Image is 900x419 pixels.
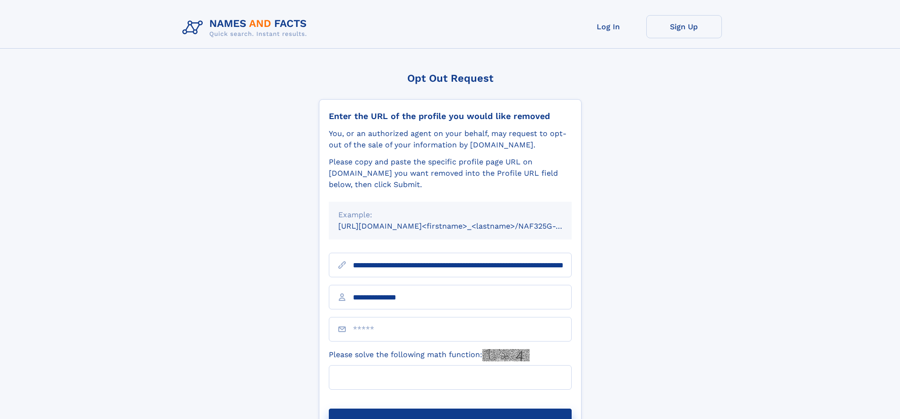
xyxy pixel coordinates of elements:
img: Logo Names and Facts [179,15,315,41]
a: Sign Up [646,15,722,38]
div: Please copy and paste the specific profile page URL on [DOMAIN_NAME] you want removed into the Pr... [329,156,572,190]
small: [URL][DOMAIN_NAME]<firstname>_<lastname>/NAF325G-xxxxxxxx [338,222,590,231]
div: You, or an authorized agent on your behalf, may request to opt-out of the sale of your informatio... [329,128,572,151]
div: Enter the URL of the profile you would like removed [329,111,572,121]
label: Please solve the following math function: [329,349,530,361]
div: Opt Out Request [319,72,582,84]
div: Example: [338,209,562,221]
a: Log In [571,15,646,38]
